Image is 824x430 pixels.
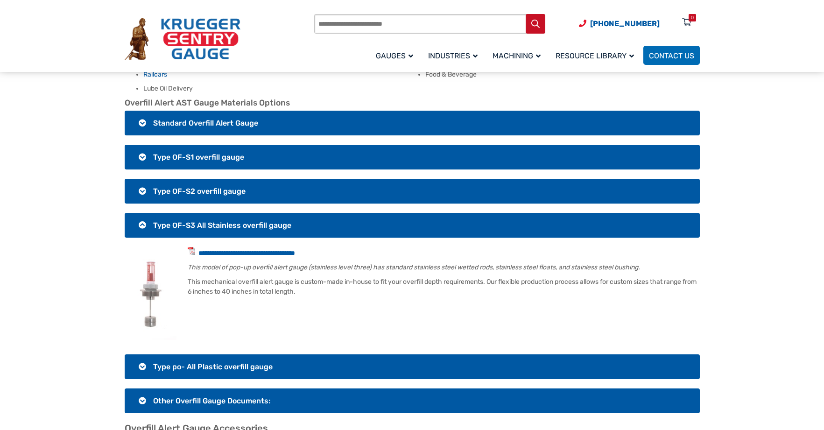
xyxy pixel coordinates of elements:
[579,18,660,29] a: Phone Number (920) 434-8860
[125,277,700,296] p: This mechanical overfill alert gauge is custom-made in-house to fit your overfill depth requireme...
[125,18,240,61] img: Krueger Sentry Gauge
[153,153,244,162] span: Type OF-S1 overfill gauge
[143,70,167,78] a: Railcars
[153,119,258,127] span: Standard Overfill Alert Gauge
[153,396,270,405] span: Other Overfill Gauge Documents:
[188,263,640,271] em: This model of pop-up overfill alert gauge (stainless level three) has standard stainless steel we...
[125,247,176,340] img: Type OF-S2 overfill gauge
[487,44,550,66] a: Machining
[143,84,418,93] li: Lube Oil Delivery
[376,51,413,60] span: Gauges
[643,46,700,65] a: Contact Us
[556,51,634,60] span: Resource Library
[153,187,246,196] span: Type OF-S2 overfill gauge
[428,51,478,60] span: Industries
[590,19,660,28] span: [PHONE_NUMBER]
[691,14,694,21] div: 0
[153,362,273,371] span: Type po- All Plastic overfill gauge
[153,221,291,230] span: Type OF-S3 All Stainless overfill gauge
[493,51,541,60] span: Machining
[125,98,700,108] h2: Overfill Alert AST Gauge Materials Options
[550,44,643,66] a: Resource Library
[649,51,694,60] span: Contact Us
[423,44,487,66] a: Industries
[425,70,700,79] li: Food & Beverage
[370,44,423,66] a: Gauges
